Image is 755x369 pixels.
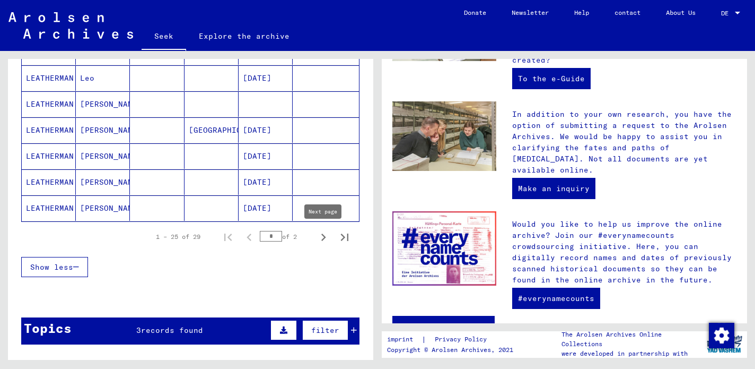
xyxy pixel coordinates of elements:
font: LEATHERMAN [26,151,74,161]
font: of 2 [282,233,297,241]
a: #everynamecounts [512,288,600,309]
font: | [422,334,426,344]
img: inquiries.jpg [392,101,496,171]
button: First page [217,226,239,247]
img: Change consent [709,323,734,348]
font: Leo [80,73,94,83]
font: Help [574,8,589,16]
font: Privacy Policy [435,335,487,343]
font: About Us [666,8,696,16]
font: Donate [464,8,486,16]
font: were developed in partnership with [561,349,688,357]
font: [PERSON_NAME] [80,125,142,135]
font: To the e-Guide [518,74,585,83]
font: imprint [387,335,413,343]
font: records found [141,325,203,335]
font: [DATE] [243,125,271,135]
font: LEATHERMAN [26,73,74,83]
font: [DATE] [243,203,271,213]
a: Make an inquiry [512,178,595,199]
img: yv_logo.png [705,331,744,357]
font: LEATHERMAN [26,177,74,187]
font: 1 – 25 of 29 [156,233,200,241]
font: [PERSON_NAME] [80,151,142,161]
font: Would you like to help us improve the online archive? Join our #everynamecounts crowdsourcing ini... [512,219,732,285]
font: 3 [136,325,141,335]
font: Explore the archive [199,31,289,41]
font: Topics [24,320,72,336]
div: Change consent [708,322,734,348]
font: contact [614,8,640,16]
font: DE [721,9,728,17]
font: [DATE] [243,177,271,187]
a: Open UNESCO website [392,316,495,337]
font: Open UNESCO website [398,322,489,331]
font: In addition to your own research, you have the option of submitting a request to the Arolsen Arch... [512,109,732,175]
font: #everynamecounts [518,294,594,303]
font: [DATE] [243,73,271,83]
font: LEATHERMAN [26,99,74,109]
font: Copyright © Arolsen Archives, 2021 [387,346,513,354]
img: enc.jpg [392,211,496,286]
font: [DATE] [243,151,271,161]
img: Arolsen_neg.svg [8,12,133,39]
button: Next page [313,226,334,247]
font: Newsletter [512,8,549,16]
font: LEATHERMAN [26,203,74,213]
font: Make an inquiry [518,184,590,193]
font: Seek [154,31,173,41]
a: imprint [387,334,422,345]
a: Explore the archive [186,23,302,49]
font: [PERSON_NAME] [80,99,142,109]
button: Last page [334,226,355,247]
font: [PERSON_NAME] [80,203,142,213]
a: Seek [142,23,186,51]
font: Show less [30,262,73,272]
font: [PERSON_NAME] [80,177,142,187]
font: filter [311,325,339,335]
a: Privacy Policy [426,334,499,345]
font: LEATHERMAN [26,125,74,135]
a: To the e-Guide [512,68,591,89]
button: Previous page [239,226,260,247]
button: filter [302,320,348,340]
button: Show less [21,257,88,277]
font: [GEOGRAPHIC_DATA] [189,125,270,135]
